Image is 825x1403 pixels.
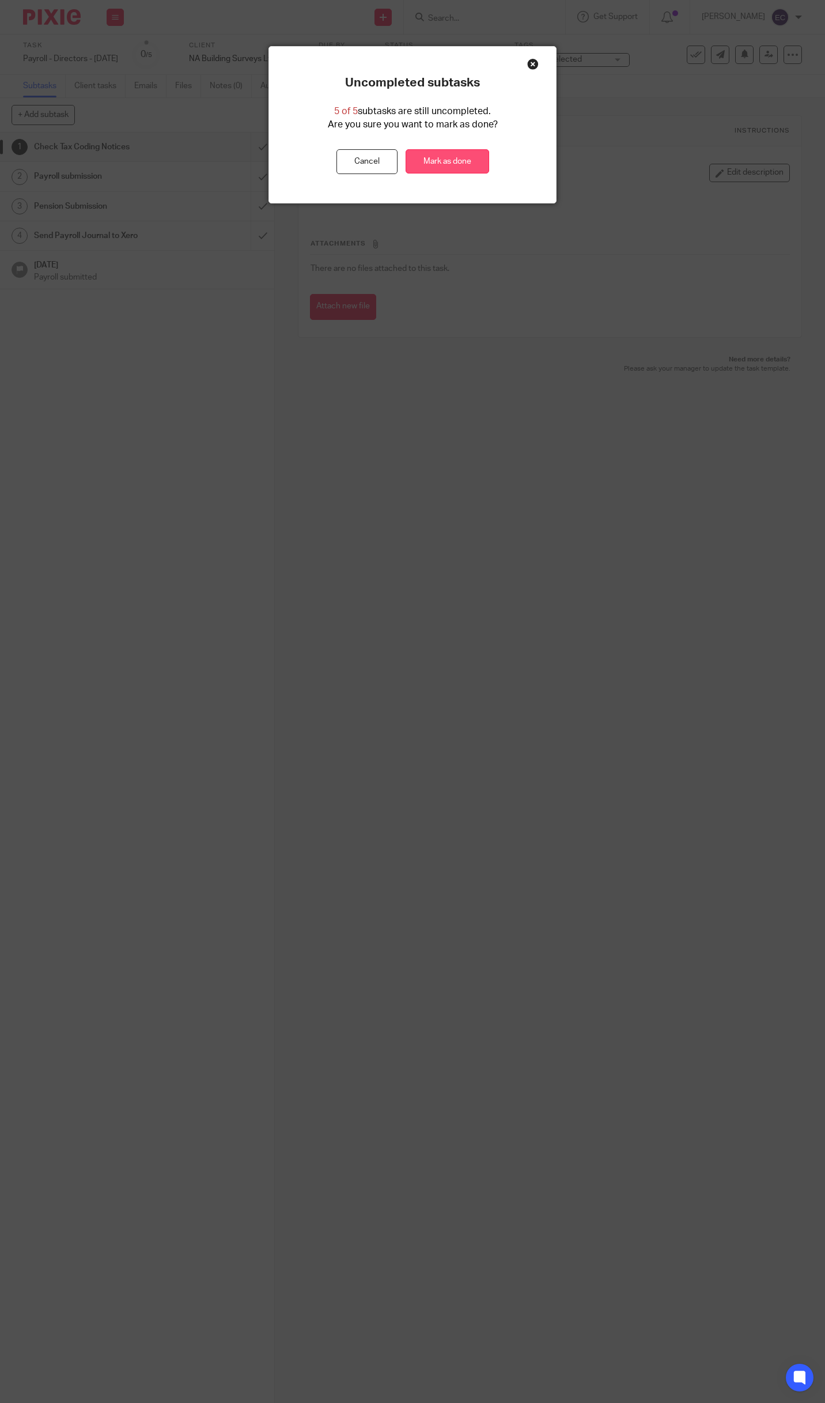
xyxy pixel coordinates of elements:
button: Cancel [336,149,398,174]
a: Mark as done [406,149,489,174]
p: Uncompleted subtasks [345,76,480,90]
p: subtasks are still uncompleted. [334,105,491,118]
p: Are you sure you want to mark as done? [328,118,498,131]
span: 5 of 5 [334,107,358,116]
div: Close this dialog window [527,58,539,70]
